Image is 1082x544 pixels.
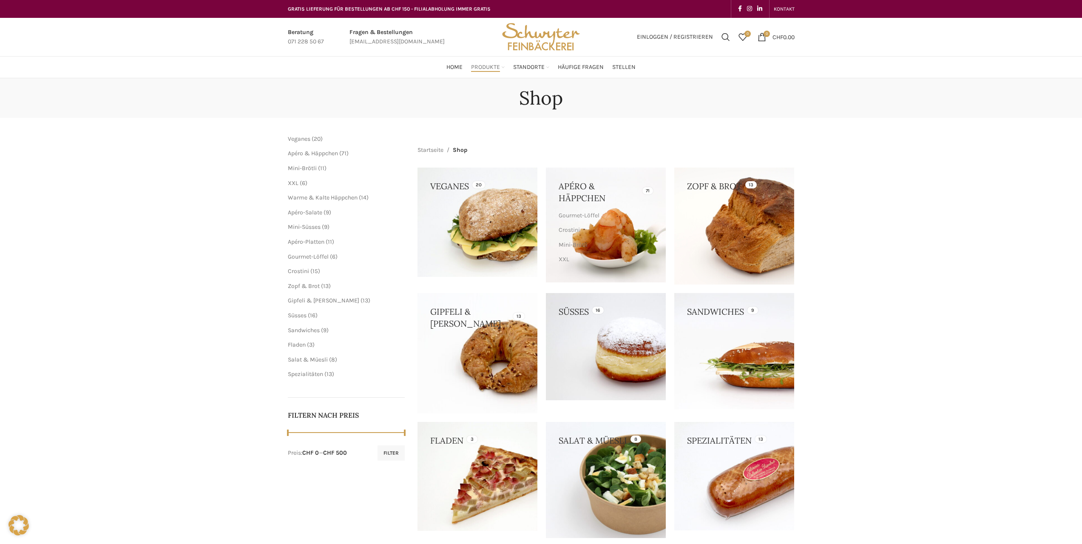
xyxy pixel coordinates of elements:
a: Apéro-Platten [288,238,324,245]
bdi: 0.00 [772,33,795,40]
span: Standorte [513,63,545,71]
a: Produkte [471,59,505,76]
span: KONTAKT [774,6,795,12]
a: Mini-Süsses [288,223,321,231]
a: KONTAKT [774,0,795,17]
span: CHF 0 [302,449,319,456]
span: Stellen [612,63,636,71]
span: 0 [744,31,751,37]
a: 0 [734,28,751,46]
span: Einloggen / Registrieren [637,34,713,40]
img: Bäckerei Schwyter [499,18,582,56]
a: 0 CHF0.00 [753,28,799,46]
a: Instagram social link [744,3,755,15]
span: 3 [309,341,312,348]
a: Site logo [499,33,582,40]
a: Gipfeli & [PERSON_NAME] [288,297,359,304]
a: Apéro-Salate [288,209,322,216]
span: CHF 500 [323,449,347,456]
a: Mini-Brötli [559,238,651,252]
a: Suchen [717,28,734,46]
span: 20 [314,135,321,142]
button: Filter [378,445,405,461]
span: Home [446,63,463,71]
a: Sandwiches [288,327,320,334]
a: Linkedin social link [755,3,765,15]
a: XXL [288,179,298,187]
a: Facebook social link [736,3,744,15]
a: Süsses [288,312,307,319]
span: CHF [772,33,783,40]
a: Einloggen / Registrieren [633,28,717,46]
span: 13 [363,297,368,304]
a: Stellen [612,59,636,76]
a: Veganes [288,135,310,142]
span: 0 [764,31,770,37]
h5: Filtern nach Preis [288,410,405,420]
a: Crostini [559,223,651,237]
a: Home [446,59,463,76]
a: Standorte [513,59,549,76]
span: Shop [453,145,467,155]
span: 8 [331,356,335,363]
span: 14 [361,194,366,201]
div: Meine Wunschliste [734,28,751,46]
a: Salat & Müesli [288,356,328,363]
a: Mini-Brötli [288,165,317,172]
a: Gourmet-Löffel [559,208,651,223]
span: 71 [341,150,346,157]
span: 11 [328,238,332,245]
span: 6 [332,253,335,260]
a: Startseite [417,145,443,155]
nav: Breadcrumb [417,145,467,155]
a: Zopf & Brot [288,282,320,290]
span: 13 [323,282,329,290]
div: Main navigation [284,59,799,76]
span: Produkte [471,63,500,71]
a: Warme & Kalte Häppchen [288,194,358,201]
a: Häufige Fragen [558,59,604,76]
span: 13 [327,370,332,378]
a: Warme & Kalte Häppchen [559,267,651,281]
a: Spezialitäten [288,370,323,378]
div: Preis: — [288,449,347,457]
a: Apéro & Häppchen [288,150,338,157]
a: XXL [559,252,651,267]
span: 6 [302,179,305,187]
a: Infobox link [349,28,445,47]
h1: Shop [519,87,563,109]
span: 9 [326,209,329,216]
span: Häufige Fragen [558,63,604,71]
a: Infobox link [288,28,324,47]
div: Secondary navigation [770,0,799,17]
a: Fladen [288,341,306,348]
a: Crostini [288,268,309,275]
span: 16 [310,312,315,319]
span: 9 [324,223,327,231]
span: 15 [312,268,318,275]
span: 11 [320,165,324,172]
span: GRATIS LIEFERUNG FÜR BESTELLUNGEN AB CHF 150 - FILIALABHOLUNG IMMER GRATIS [288,6,491,12]
span: 9 [323,327,327,334]
a: Gourmet-Löffel [288,253,329,260]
